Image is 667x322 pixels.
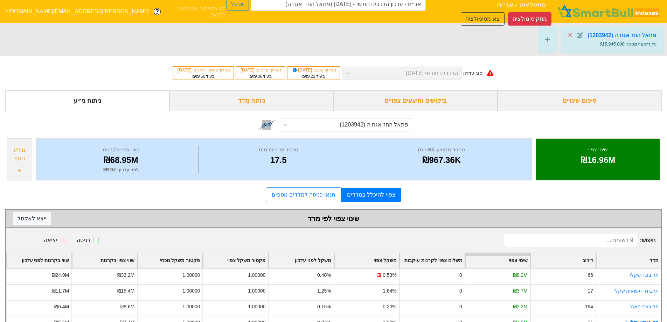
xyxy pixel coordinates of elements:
[169,90,334,111] div: ניתוח מדד
[5,90,169,111] div: ניתוח ני״ע
[459,272,462,279] div: 0
[45,146,197,154] div: שווי צפוי בקרנות
[317,272,331,279] div: 0.40%
[596,253,661,268] div: Toggle SortBy
[465,253,530,268] div: Toggle SortBy
[201,146,356,154] div: מספר ימי התכסות
[240,67,281,73] div: תאריך פרסום :
[248,303,265,310] div: 1.00000
[360,154,523,166] div: ₪967.36K
[248,272,265,279] div: 1.00000
[463,70,482,77] div: סוג עדכון
[340,121,408,129] div: פתאל החז אגח ה (1203942)
[291,73,336,80] div: בעוד ימים
[614,288,659,294] a: תלבונד-תשואות שקלי
[513,272,528,279] div: ₪8.2M
[459,303,462,310] div: 0
[72,253,137,268] div: Toggle SortBy
[44,236,57,245] div: יציאה
[629,304,659,309] a: תל בונד-מאגר
[138,253,202,268] div: Toggle SortBy
[459,287,462,295] div: 0
[13,212,51,225] button: ייצא לאקסל
[240,73,281,80] div: בעוד ימים
[599,41,656,47] span: הון רשום למסחר : 615,945,000
[545,154,651,166] div: ₪16.96M
[178,68,193,73] span: [DATE]
[177,73,230,80] div: בעוד ימים
[585,303,593,310] div: 194
[292,68,313,73] span: [DATE]
[317,287,331,295] div: 1.25%
[248,287,265,295] div: 1.00000
[334,90,498,111] div: ביקושים והיצעים צפויים
[45,166,197,173] div: לפני עדכון : ₪52M
[317,303,331,310] div: 0.15%
[182,303,200,310] div: 1.00000
[461,12,504,26] button: צא מסימולציה
[45,154,197,166] div: ₪68.95M
[165,5,225,19] span: לפי נתוני סוף יום מתאריך [DATE]
[155,7,159,16] span: ?
[545,146,651,154] div: שינוי צפוי
[383,272,396,279] div: 0.53%
[588,32,656,38] strong: פתאל החז אגח ה (1203942)
[557,5,661,19] img: SmartBull
[77,236,90,245] div: כניסה
[7,253,71,268] div: Toggle SortBy
[311,74,315,79] span: 22
[52,287,69,295] div: ₪11.7M
[334,253,399,268] div: Toggle SortBy
[203,253,268,268] div: Toggle SortBy
[498,90,662,111] div: סיכום שינויים
[201,74,205,79] span: 50
[258,116,276,134] img: tase link
[177,67,230,73] div: תאריך כניסה לתוקף :
[241,68,256,73] span: [DATE]
[513,287,528,295] div: ₪3.7M
[54,303,69,310] div: ₪6.4M
[588,272,593,279] div: 66
[201,154,356,166] div: 17.5
[269,253,333,268] div: Toggle SortBy
[504,234,655,247] span: חיפוש :
[383,303,396,310] div: 0.20%
[504,234,637,247] input: 9 רשומות...
[400,253,465,268] div: Toggle SortBy
[531,253,596,268] div: Toggle SortBy
[182,272,200,279] div: 1.00000
[182,287,200,295] div: 1.00000
[117,287,135,295] div: ₪15.4M
[630,272,659,278] a: תל בונד-שקלי
[508,12,551,26] button: מחק סימולציה
[13,213,654,224] div: שינוי צפוי לפי מדד
[291,67,336,73] div: תאריך קובע :
[9,146,30,163] div: מידע נוסף
[360,146,523,154] div: מחזור ממוצע (30 יום)
[383,287,396,295] div: 1.64%
[120,303,134,310] div: ₪8.6M
[588,287,593,295] div: 17
[341,188,401,202] a: צפוי להיכלל במדדים
[258,74,262,79] span: 36
[52,272,69,279] div: ₪24.9M
[513,303,528,310] div: ₪2.2M
[117,272,135,279] div: ₪33.2M
[266,187,341,202] a: תנאי כניסה למדדים נוספים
